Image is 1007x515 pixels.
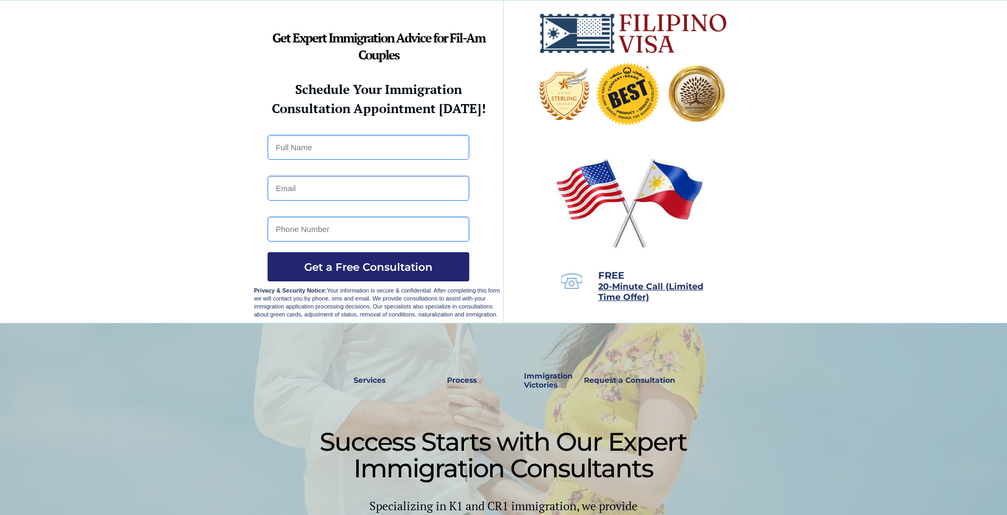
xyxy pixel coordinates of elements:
input: Email [268,176,469,201]
a: Immigration Victories [520,368,555,393]
a: 20-Minute Call (Limited Time Offer) [598,282,703,302]
strong: Get Expert Immigration Advice for Fil-Am Couples [272,29,485,63]
a: Request a Consultation [579,368,680,393]
strong: Schedule Your Immigration [295,81,462,98]
strong: Immigration Victories [524,371,573,390]
a: Services [347,368,393,393]
input: Full Name [268,135,469,160]
strong: Request a Consultation [584,375,675,385]
input: Phone Number [268,217,469,242]
strong: Process [447,375,477,385]
a: Process [442,368,482,393]
span: Get a Free Consultation [268,261,469,273]
button: Get a Free Consultation [268,252,469,281]
span: FREE [598,270,624,281]
span: Success Starts with Our Expert Immigration Consultants [320,426,687,484]
span: Your information is secure & confidential. After completing this form we will contact you by phon... [254,287,500,317]
strong: Services [354,375,385,385]
strong: Consultation Appointment [DATE]! [272,100,486,117]
span: 20-Minute Call (Limited Time Offer) [598,281,703,302]
strong: Privacy & Security Notice: [254,287,327,294]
